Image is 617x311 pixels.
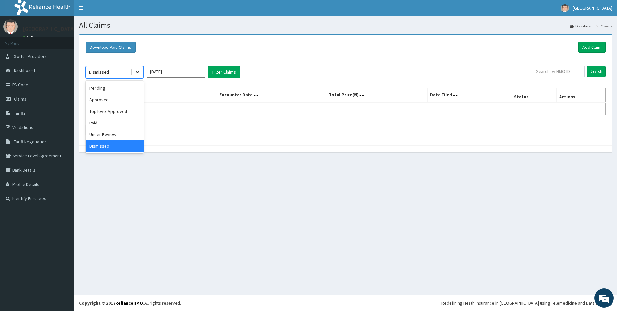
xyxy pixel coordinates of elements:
th: Actions [557,88,606,103]
div: Pending [86,82,144,94]
footer: All rights reserved. [74,295,617,311]
img: User Image [561,4,569,12]
img: User Image [3,19,18,34]
button: Filter Claims [208,66,240,78]
span: Tariff Negotiation [14,139,47,145]
input: Select Month and Year [147,66,205,78]
span: We're online! [37,81,89,147]
div: Paid [86,117,144,129]
div: Dismissed [86,140,144,152]
th: Total Price(₦) [326,88,428,103]
th: Date Filed [428,88,511,103]
input: Search by HMO ID [532,66,585,77]
th: Name [86,88,217,103]
strong: Copyright © 2017 . [79,300,144,306]
div: Top level Approved [86,105,144,117]
span: Claims [14,96,26,102]
img: d_794563401_company_1708531726252_794563401 [12,32,26,48]
div: Under Review [86,129,144,140]
textarea: Type your message and hit 'Enter' [3,177,123,199]
p: [GEOGRAPHIC_DATA] [23,26,76,32]
div: Chat with us now [34,36,108,45]
a: Online [23,35,38,40]
th: Encounter Date [217,88,326,103]
div: Redefining Heath Insurance in [GEOGRAPHIC_DATA] using Telemedicine and Data Science! [441,300,612,306]
div: Approved [86,94,144,105]
div: Dismissed [89,69,109,75]
input: Search [587,66,606,77]
button: Download Paid Claims [86,42,136,53]
div: Minimize live chat window [106,3,121,19]
li: Claims [594,23,612,29]
span: Tariffs [14,110,25,116]
span: [GEOGRAPHIC_DATA] [573,5,612,11]
span: Switch Providers [14,53,47,59]
a: Add Claim [578,42,606,53]
span: Dashboard [14,68,35,73]
a: RelianceHMO [115,300,143,306]
th: Status [511,88,557,103]
a: Dashboard [570,23,594,29]
h1: All Claims [79,21,612,29]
